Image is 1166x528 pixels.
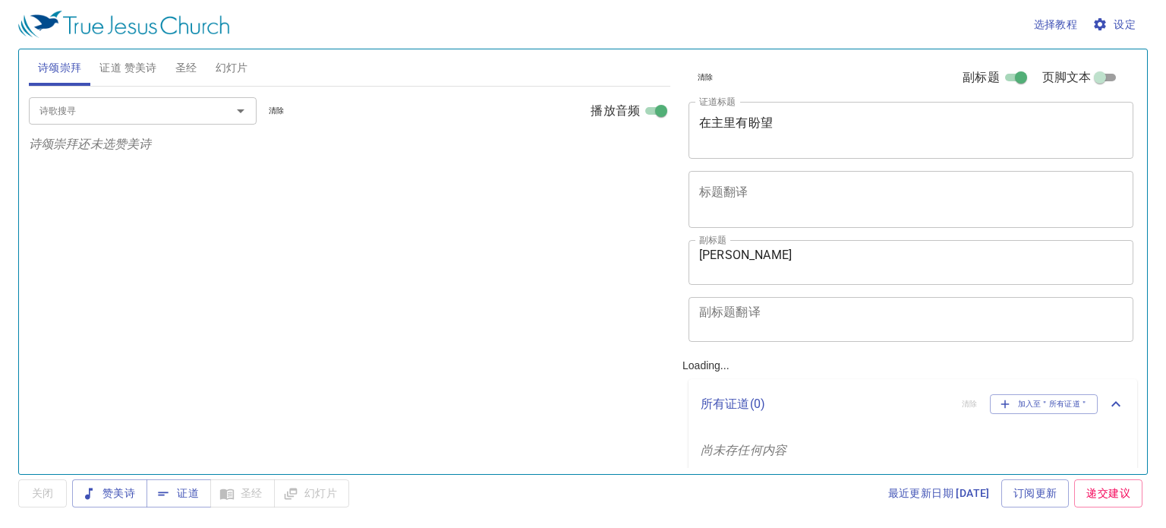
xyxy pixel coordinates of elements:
textarea: [PERSON_NAME] [699,248,1123,277]
button: 清除 [689,68,723,87]
span: 加入至＂所有证道＂ [1000,397,1089,411]
i: 尚未存任何内容 [701,443,786,457]
button: 加入至＂所有证道＂ [990,394,1098,414]
span: 诗颂崇拜 [38,58,82,77]
span: 赞美诗 [84,484,135,503]
a: 订阅更新 [1001,479,1070,507]
span: 清除 [698,71,714,84]
button: 选择教程 [1028,11,1084,39]
i: 诗颂崇拜还未选赞美诗 [29,137,152,151]
div: 所有证道(0)清除加入至＂所有证道＂ [689,379,1137,429]
img: True Jesus Church [18,11,229,38]
span: 清除 [269,104,285,118]
span: 证道 赞美诗 [99,58,156,77]
p: 所有证道 ( 0 ) [701,395,950,413]
button: 赞美诗 [72,479,147,507]
a: 递交建议 [1074,479,1142,507]
button: 证道 [147,479,211,507]
span: 订阅更新 [1013,484,1057,503]
span: 播放音频 [591,102,640,120]
div: Loading... [676,43,1143,468]
button: 清除 [260,102,294,120]
span: 设定 [1095,15,1136,34]
span: 选择教程 [1034,15,1078,34]
span: 证道 [159,484,199,503]
button: 设定 [1089,11,1142,39]
a: 最近更新日期 [DATE] [882,479,996,507]
textarea: 在主里有盼望 [699,115,1123,144]
span: 副标题 [963,68,999,87]
span: 最近更新日期 [DATE] [888,484,990,503]
span: 页脚文本 [1042,68,1092,87]
button: Open [230,100,251,122]
span: 圣经 [175,58,197,77]
span: 幻灯片 [216,58,248,77]
span: 递交建议 [1086,484,1130,503]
